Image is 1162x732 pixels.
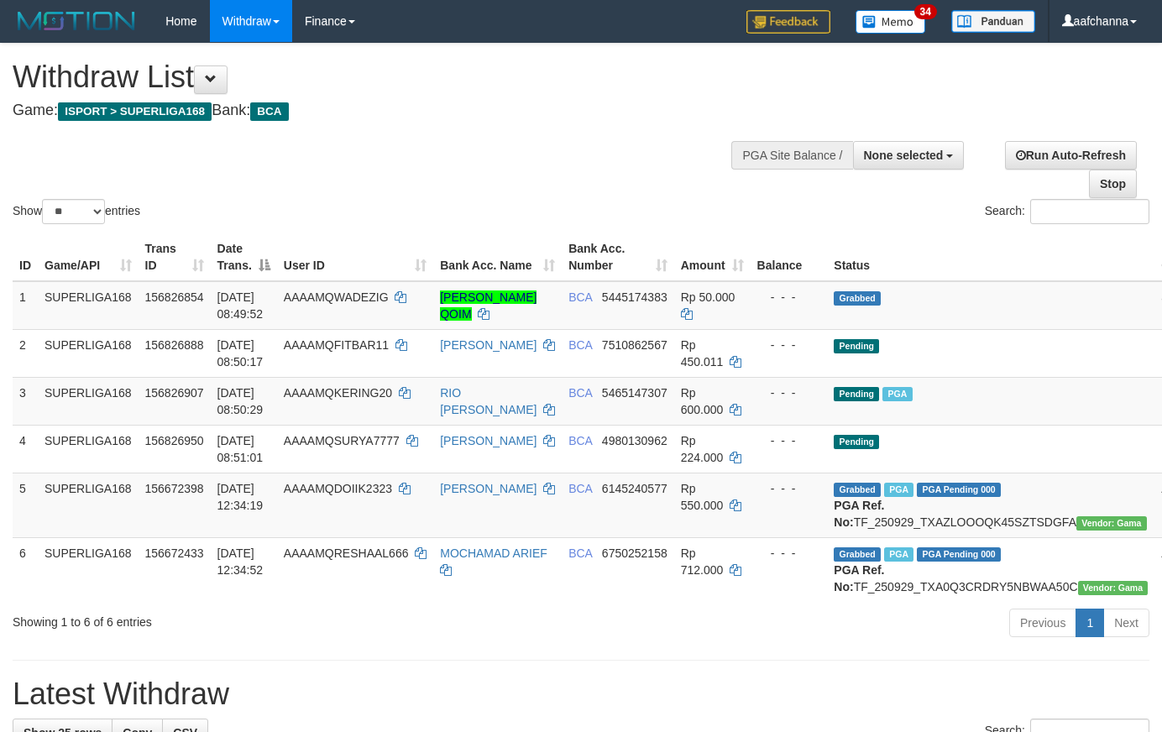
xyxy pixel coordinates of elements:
[757,480,821,497] div: - - -
[834,483,881,497] span: Grabbed
[250,102,288,121] span: BCA
[917,483,1001,497] span: PGA Pending
[1005,141,1137,170] a: Run Auto-Refresh
[13,473,38,537] td: 5
[681,386,724,416] span: Rp 600.000
[834,291,881,306] span: Grabbed
[13,677,1149,711] h1: Latest Withdraw
[440,482,537,495] a: [PERSON_NAME]
[38,281,139,330] td: SUPERLIGA168
[139,233,211,281] th: Trans ID: activate to sort column ascending
[562,233,674,281] th: Bank Acc. Number: activate to sort column ascending
[884,547,913,562] span: Marked by aafsoycanthlai
[440,386,537,416] a: RIO [PERSON_NAME]
[856,10,926,34] img: Button%20Memo.svg
[13,425,38,473] td: 4
[433,233,562,281] th: Bank Acc. Name: activate to sort column ascending
[13,537,38,602] td: 6
[58,102,212,121] span: ISPORT > SUPERLIGA168
[1030,199,1149,224] input: Search:
[568,338,592,352] span: BCA
[145,386,204,400] span: 156826907
[731,141,852,170] div: PGA Site Balance /
[42,199,105,224] select: Showentries
[13,8,140,34] img: MOTION_logo.png
[13,329,38,377] td: 2
[38,473,139,537] td: SUPERLIGA168
[38,233,139,281] th: Game/API: activate to sort column ascending
[681,290,735,304] span: Rp 50.000
[834,499,884,529] b: PGA Ref. No:
[917,547,1001,562] span: PGA Pending
[568,546,592,560] span: BCA
[13,607,472,630] div: Showing 1 to 6 of 6 entries
[681,546,724,577] span: Rp 712.000
[864,149,944,162] span: None selected
[284,434,400,447] span: AAAAMQSURYA7777
[440,546,547,560] a: MOCHAMAD ARIEF
[568,482,592,495] span: BCA
[13,377,38,425] td: 3
[1078,581,1149,595] span: Vendor URL: https://trx31.1velocity.biz
[284,482,392,495] span: AAAAMQDOIIK2323
[751,233,828,281] th: Balance
[674,233,751,281] th: Amount: activate to sort column ascending
[13,60,758,94] h1: Withdraw List
[827,233,1154,281] th: Status
[145,546,204,560] span: 156672433
[568,386,592,400] span: BCA
[757,289,821,306] div: - - -
[834,547,881,562] span: Grabbed
[1089,170,1137,198] a: Stop
[13,281,38,330] td: 1
[13,199,140,224] label: Show entries
[602,434,667,447] span: Copy 4980130962 to clipboard
[602,338,667,352] span: Copy 7510862567 to clipboard
[38,425,139,473] td: SUPERLIGA168
[38,329,139,377] td: SUPERLIGA168
[284,386,392,400] span: AAAAMQKERING20
[217,338,264,369] span: [DATE] 08:50:17
[834,563,884,593] b: PGA Ref. No:
[440,434,537,447] a: [PERSON_NAME]
[440,290,537,321] a: [PERSON_NAME] QOIM
[38,537,139,602] td: SUPERLIGA168
[602,482,667,495] span: Copy 6145240577 to clipboard
[681,482,724,512] span: Rp 550.000
[217,546,264,577] span: [DATE] 12:34:52
[277,233,433,281] th: User ID: activate to sort column ascending
[217,386,264,416] span: [DATE] 08:50:29
[951,10,1035,33] img: panduan.png
[284,290,389,304] span: AAAAMQWADEZIG
[985,199,1149,224] label: Search:
[834,387,879,401] span: Pending
[38,377,139,425] td: SUPERLIGA168
[211,233,277,281] th: Date Trans.: activate to sort column descending
[757,432,821,449] div: - - -
[217,434,264,464] span: [DATE] 08:51:01
[853,141,965,170] button: None selected
[568,434,592,447] span: BCA
[568,290,592,304] span: BCA
[145,434,204,447] span: 156826950
[834,339,879,353] span: Pending
[884,483,913,497] span: Marked by aafsoycanthlai
[827,537,1154,602] td: TF_250929_TXA0Q3CRDRY5NBWAA50C
[681,434,724,464] span: Rp 224.000
[1103,609,1149,637] a: Next
[217,290,264,321] span: [DATE] 08:49:52
[13,233,38,281] th: ID
[145,290,204,304] span: 156826854
[1076,609,1104,637] a: 1
[602,386,667,400] span: Copy 5465147307 to clipboard
[757,337,821,353] div: - - -
[757,545,821,562] div: - - -
[1076,516,1147,531] span: Vendor URL: https://trx31.1velocity.biz
[746,10,830,34] img: Feedback.jpg
[13,102,758,119] h4: Game: Bank:
[602,290,667,304] span: Copy 5445174383 to clipboard
[602,546,667,560] span: Copy 6750252158 to clipboard
[827,473,1154,537] td: TF_250929_TXAZLOOOQK45SZTSDGFA
[882,387,912,401] span: Marked by aafnonsreyleab
[914,4,937,19] span: 34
